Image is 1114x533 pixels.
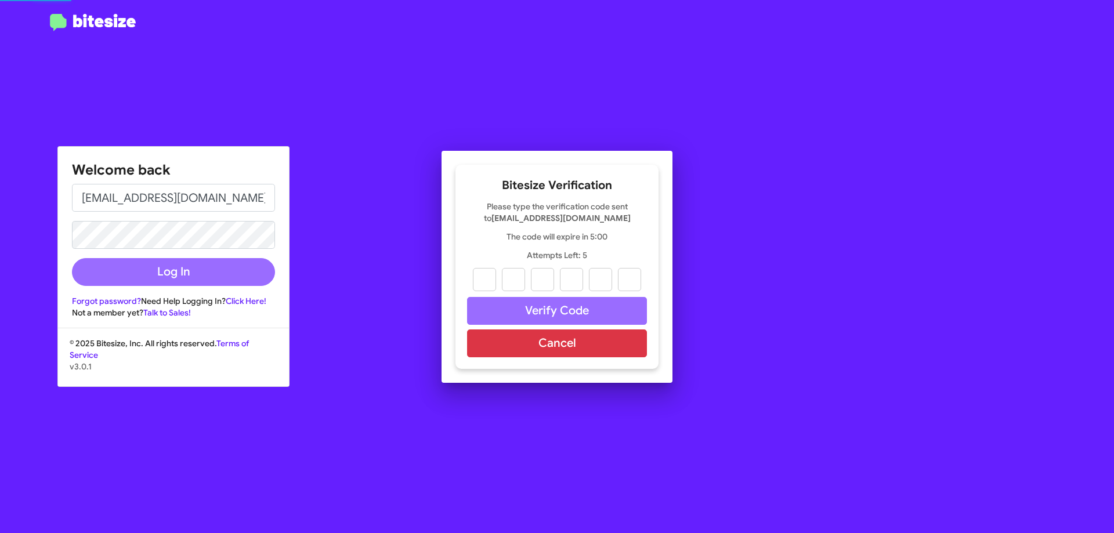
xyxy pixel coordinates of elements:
strong: [EMAIL_ADDRESS][DOMAIN_NAME] [491,213,631,223]
button: Cancel [467,329,647,357]
p: Attempts Left: 5 [467,249,647,261]
button: Verify Code [467,297,647,325]
p: The code will expire in 5:00 [467,231,647,242]
p: Please type the verification code sent to [467,201,647,224]
h2: Bitesize Verification [467,176,647,195]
